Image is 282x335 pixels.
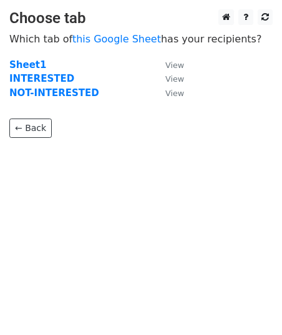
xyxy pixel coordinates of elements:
[153,73,184,84] a: View
[72,33,161,45] a: this Google Sheet
[9,9,273,27] h3: Choose tab
[9,119,52,138] a: ← Back
[165,89,184,98] small: View
[9,32,273,46] p: Which tab of has your recipients?
[165,74,184,84] small: View
[9,87,99,99] a: NOT-INTERESTED
[153,87,184,99] a: View
[9,59,46,70] a: Sheet1
[153,59,184,70] a: View
[165,61,184,70] small: View
[9,73,74,84] a: INTERESTED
